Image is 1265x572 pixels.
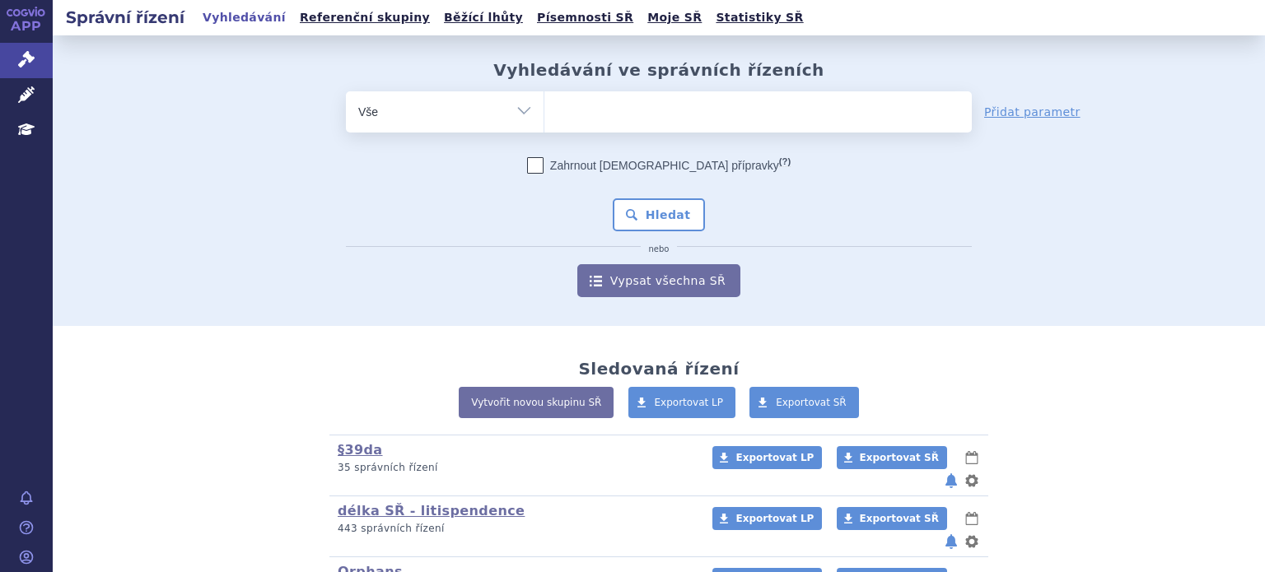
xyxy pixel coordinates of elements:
[984,104,1081,120] a: Přidat parametr
[860,513,939,524] span: Exportovat SŘ
[338,461,691,475] p: 35 správních řízení
[459,387,614,418] a: Vytvořit novou skupinu SŘ
[578,359,739,379] h2: Sledovaná řízení
[712,507,822,530] a: Exportovat LP
[964,471,980,491] button: nastavení
[735,513,814,524] span: Exportovat LP
[295,7,435,29] a: Referenční skupiny
[577,264,740,297] a: Vypsat všechna SŘ
[655,397,724,408] span: Exportovat LP
[439,7,528,29] a: Běžící lhůty
[338,503,525,519] a: délka SŘ - litispendence
[527,157,791,174] label: Zahrnout [DEMOGRAPHIC_DATA] přípravky
[749,387,859,418] a: Exportovat SŘ
[860,452,939,463] span: Exportovat SŘ
[964,532,980,551] button: nastavení
[532,7,638,29] a: Písemnosti SŘ
[493,60,824,80] h2: Vyhledávání ve správních řízeních
[964,448,980,467] button: lhůty
[613,198,706,231] button: Hledat
[338,442,383,458] a: §39da
[943,471,959,491] button: notifikace
[779,156,791,167] abbr: (?)
[776,397,847,408] span: Exportovat SŘ
[53,6,198,29] h2: Správní řízení
[338,522,691,536] p: 443 správních řízení
[642,7,707,29] a: Moje SŘ
[641,244,678,254] i: nebo
[711,7,808,29] a: Statistiky SŘ
[964,509,980,528] button: lhůty
[712,446,822,469] a: Exportovat LP
[837,446,947,469] a: Exportovat SŘ
[943,532,959,551] button: notifikace
[735,452,814,463] span: Exportovat LP
[198,7,291,29] a: Vyhledávání
[628,387,736,418] a: Exportovat LP
[837,507,947,530] a: Exportovat SŘ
